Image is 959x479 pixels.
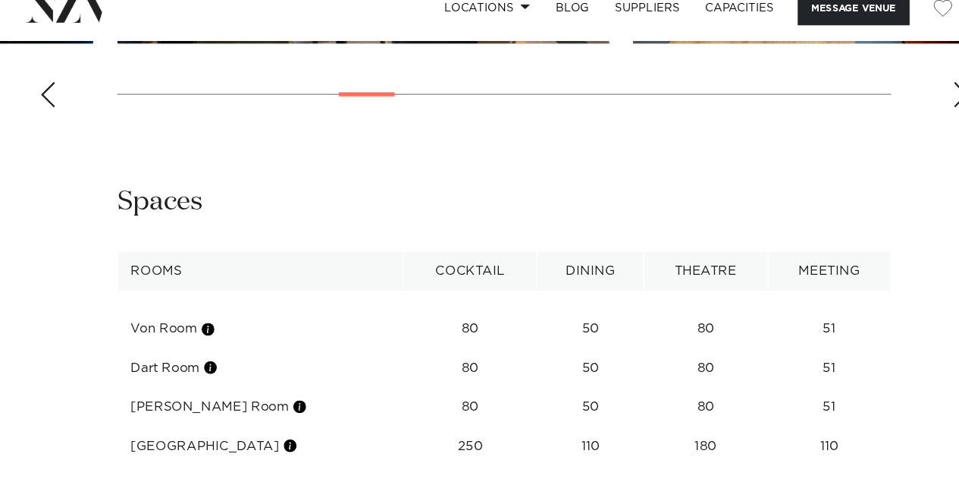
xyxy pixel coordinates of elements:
td: 50 [511,317,612,355]
td: 50 [511,355,612,392]
td: 51 [730,317,847,355]
th: Dining [511,263,612,300]
th: Cocktail [383,263,510,300]
td: 51 [730,355,847,392]
td: Von Room [112,317,384,355]
td: 110 [730,429,847,466]
button: Message Venue [759,14,865,47]
a: Locations [410,14,516,47]
h2: Spaces [111,198,193,232]
th: Theatre [612,263,730,300]
td: 80 [612,355,730,392]
td: 51 [730,392,847,429]
th: Rooms [112,263,384,300]
td: 80 [383,392,510,429]
td: 80 [612,317,730,355]
td: Dart Room [112,355,384,392]
td: [GEOGRAPHIC_DATA] [112,429,384,466]
td: 180 [612,429,730,466]
td: 50 [511,392,612,429]
td: [PERSON_NAME] Room [112,392,384,429]
td: 80 [612,392,730,429]
a: Capacities [659,14,749,47]
td: 80 [383,355,510,392]
td: 80 [383,317,510,355]
a: BLOG [516,14,572,47]
td: 110 [511,429,612,466]
td: 250 [383,429,510,466]
a: SUPPLIERS [572,14,658,47]
img: nzv-logo.png [24,17,107,44]
th: Meeting [730,263,847,300]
